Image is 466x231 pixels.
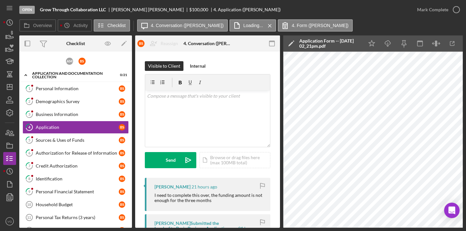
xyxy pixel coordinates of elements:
[66,58,73,65] div: A M
[36,125,119,130] div: Application
[107,23,126,28] label: Checklist
[58,19,92,32] button: Activity
[154,193,264,203] div: I need to complete this over, the funding amount is not enough for the three months
[40,7,106,12] b: Grow Through Collaboration LLC
[36,86,119,91] div: Personal Information
[23,198,129,211] a: 10Household BudgetBS
[183,41,232,46] div: 4. Conversation ([PERSON_NAME])
[119,176,125,182] div: B S
[28,164,31,168] tspan: 7
[94,19,130,32] button: Checklist
[27,216,31,219] tspan: 11
[187,61,209,71] button: Internal
[23,159,129,172] a: 7Credit AuthorizationBS
[119,124,125,130] div: B S
[23,108,129,121] a: 3Business InformationBS
[23,185,129,198] a: 9Personal Financial StatementBS
[191,184,217,189] time: 2025-09-23 18:36
[19,6,35,14] div: Open
[73,23,88,28] label: Activity
[36,150,119,156] div: Authorization for Release of Information
[79,58,86,65] div: B S
[23,211,129,224] a: 11Personal Tax Returns (3 years)BS
[23,172,129,185] a: 8IdentificationBS
[444,203,460,218] div: Open Intercom Messenger
[3,215,16,228] button: VG
[189,7,208,12] span: $100,000
[292,23,349,28] label: 4. Form ([PERSON_NAME])
[27,203,31,207] tspan: 10
[145,61,183,71] button: Visible to Client
[137,40,144,47] div: B S
[299,38,360,49] div: Application Form -- [DATE] 02_21pm.pdf
[278,19,353,32] button: 4. Form ([PERSON_NAME])
[119,188,125,195] div: B S
[36,215,119,220] div: Personal Tax Returns (3 years)
[111,7,189,12] div: [PERSON_NAME] [PERSON_NAME]
[36,189,119,194] div: Personal Financial Statement
[213,7,281,12] div: 4. Application ([PERSON_NAME])
[229,19,276,32] button: Loading...
[23,134,129,147] a: 5Sources & Uses of FundsBS
[28,189,31,194] tspan: 9
[145,152,196,168] button: Send
[36,163,119,168] div: Credit Authorization
[36,112,119,117] div: Business Information
[19,19,56,32] button: Overview
[33,23,52,28] label: Overview
[28,86,30,91] tspan: 1
[119,85,125,92] div: B S
[411,3,463,16] button: Mark Complete
[36,176,119,181] div: Identification
[119,214,125,221] div: B S
[116,73,127,77] div: 0 / 21
[119,201,125,208] div: B S
[32,72,111,79] div: Application and Documentation Collection
[23,147,129,159] a: 6Authorization for Release of InformationBS
[238,226,264,231] time: 2025-09-23 18:21
[28,125,31,129] tspan: 4
[148,61,180,71] div: Visible to Client
[243,23,263,28] label: Loading...
[119,163,125,169] div: B S
[119,111,125,118] div: B S
[190,61,206,71] div: Internal
[134,37,184,50] button: BSReassign
[28,112,30,116] tspan: 3
[28,99,30,103] tspan: 2
[7,220,12,223] text: VG
[151,23,224,28] label: 4. Conversation ([PERSON_NAME])
[23,121,129,134] a: 4ApplicationBS
[66,41,85,46] div: Checklist
[23,95,129,108] a: 2Demographics SurveyBS
[119,150,125,156] div: B S
[137,19,228,32] button: 4. Conversation ([PERSON_NAME])
[417,3,448,16] div: Mark Complete
[119,98,125,105] div: B S
[23,82,129,95] a: 1Personal InformationBS
[28,151,31,155] tspan: 6
[36,202,119,207] div: Household Budget
[166,152,176,168] div: Send
[28,138,30,142] tspan: 5
[119,137,125,143] div: B S
[28,177,30,181] tspan: 8
[36,138,119,143] div: Sources & Uses of Funds
[161,37,178,50] div: Reassign
[36,99,119,104] div: Demographics Survey
[154,184,191,189] div: [PERSON_NAME]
